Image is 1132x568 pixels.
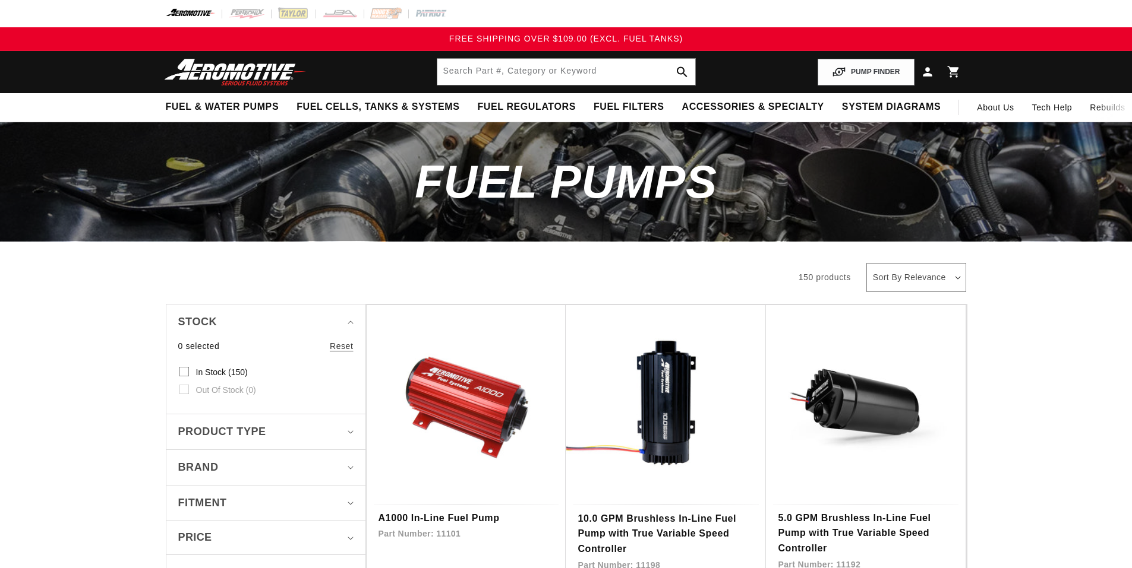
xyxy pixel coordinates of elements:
[330,339,354,353] a: Reset
[288,93,468,121] summary: Fuel Cells, Tanks & Systems
[178,459,219,476] span: Brand
[178,486,354,521] summary: Fitment (0 selected)
[196,367,248,377] span: In stock (150)
[673,93,833,121] summary: Accessories & Specialty
[178,304,354,339] summary: Stock (0 selected)
[669,59,695,85] button: search button
[166,101,279,113] span: Fuel & Water Pumps
[178,423,266,440] span: Product type
[178,313,217,331] span: Stock
[778,510,954,556] a: 5.0 GPM Brushless In-Line Fuel Pump with True Variable Speed Controller
[297,101,459,113] span: Fuel Cells, Tanks & Systems
[379,510,554,526] a: A1000 In-Line Fuel Pump
[1032,101,1073,114] span: Tech Help
[977,103,1014,112] span: About Us
[415,156,717,208] span: Fuel Pumps
[799,272,851,282] span: 150 products
[682,101,824,113] span: Accessories & Specialty
[178,494,227,512] span: Fitment
[594,101,664,113] span: Fuel Filters
[1023,93,1081,122] summary: Tech Help
[178,339,220,353] span: 0 selected
[477,101,575,113] span: Fuel Regulators
[968,93,1023,122] a: About Us
[842,101,941,113] span: System Diagrams
[178,529,212,545] span: Price
[833,93,950,121] summary: System Diagrams
[585,93,673,121] summary: Fuel Filters
[578,511,754,557] a: 10.0 GPM Brushless In-Line Fuel Pump with True Variable Speed Controller
[468,93,584,121] summary: Fuel Regulators
[449,34,683,43] span: FREE SHIPPING OVER $109.00 (EXCL. FUEL TANKS)
[161,58,310,86] img: Aeromotive
[178,450,354,485] summary: Brand (0 selected)
[1090,101,1125,114] span: Rebuilds
[178,414,354,449] summary: Product type (0 selected)
[818,59,914,85] button: PUMP FINDER
[437,59,695,85] input: Search by Part Number, Category or Keyword
[196,385,256,395] span: Out of stock (0)
[157,93,288,121] summary: Fuel & Water Pumps
[178,521,354,554] summary: Price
